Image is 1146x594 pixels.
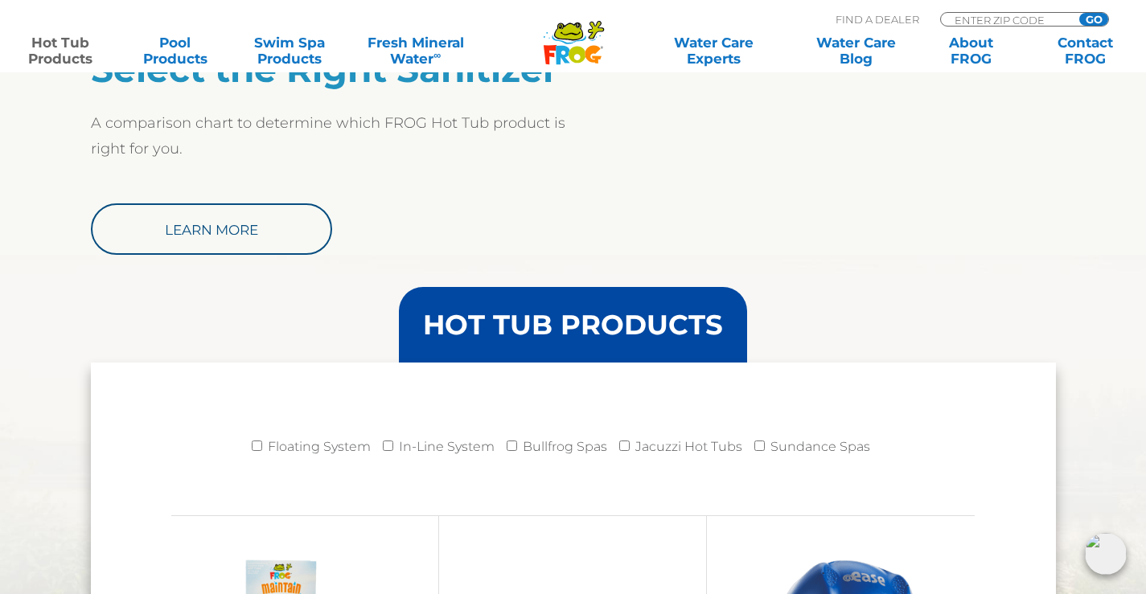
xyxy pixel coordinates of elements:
[953,13,1062,27] input: Zip Code Form
[1041,35,1130,67] a: ContactFROG
[399,431,495,463] label: In-Line System
[433,49,441,61] sup: ∞
[1085,533,1127,575] img: openIcon
[268,431,371,463] label: Floating System
[245,35,335,67] a: Swim SpaProducts
[770,431,870,463] label: Sundance Spas
[423,311,723,338] h3: HOT TUB PRODUCTS
[926,35,1016,67] a: AboutFROG
[523,431,607,463] label: Bullfrog Spas
[635,431,742,463] label: Jacuzzi Hot Tubs
[359,35,471,67] a: Fresh MineralWater∞
[16,35,105,67] a: Hot TubProducts
[1079,13,1108,26] input: GO
[91,110,573,162] p: A comparison chart to determine which FROG Hot Tub product is right for you.
[130,35,220,67] a: PoolProducts
[91,203,332,255] a: Learn More
[836,12,919,27] p: Find A Dealer
[91,48,573,90] h2: Select the Right Sanitizer
[811,35,901,67] a: Water CareBlog
[642,35,787,67] a: Water CareExperts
